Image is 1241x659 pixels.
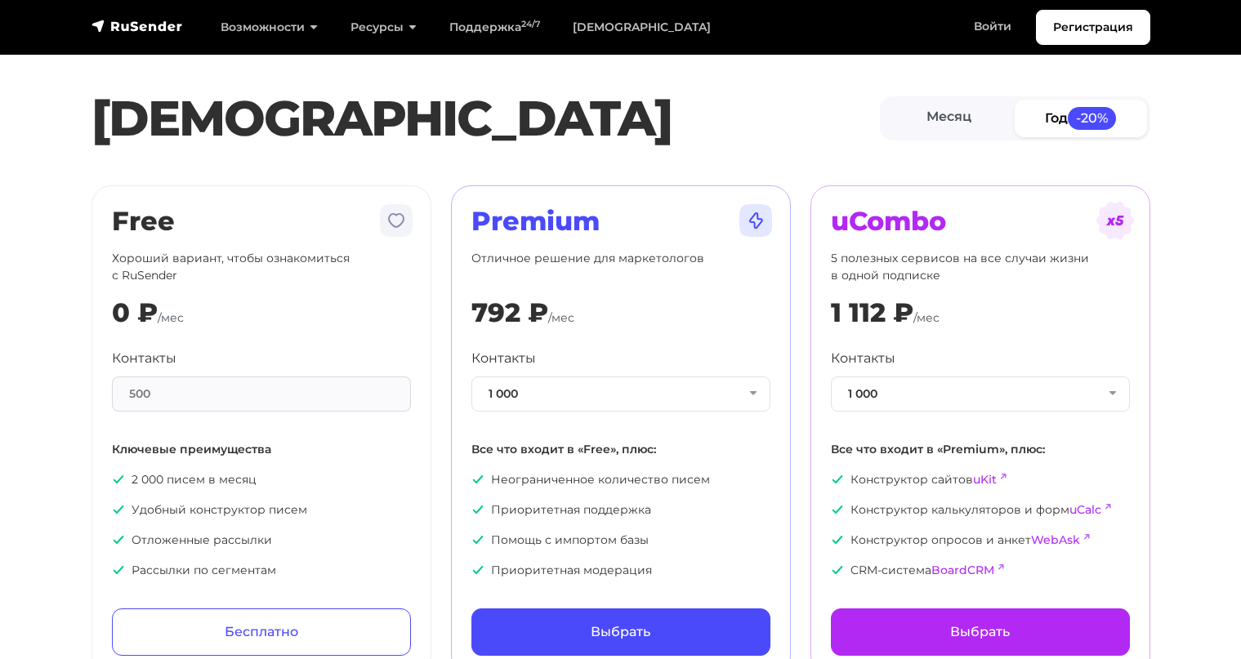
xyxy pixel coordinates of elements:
[736,201,775,240] img: tarif-premium.svg
[112,206,411,237] h2: Free
[831,473,844,486] img: icon-ok.svg
[1031,532,1080,547] a: WebAsk
[204,11,334,44] a: Возможности
[112,532,411,549] p: Отложенные рассылки
[831,441,1130,458] p: Все что входит в «Premium», плюс:
[831,250,1130,284] p: 5 полезных сервисов на все случаи жизни в одной подписке
[377,201,416,240] img: tarif-free.svg
[1036,10,1150,45] a: Регистрация
[913,310,940,325] span: /мес
[112,562,411,579] p: Рассылки по сегментам
[471,608,770,656] a: Выбрать
[831,608,1130,656] a: Выбрать
[112,250,411,284] p: Хороший вариант, чтобы ознакомиться с RuSender
[471,206,770,237] h2: Premium
[92,18,183,34] img: RuSender
[471,349,536,368] label: Контакты
[112,533,125,546] img: icon-ok.svg
[112,608,411,656] a: Бесплатно
[548,310,574,325] span: /мес
[958,10,1028,43] a: Войти
[831,297,913,328] div: 1 112 ₽
[471,471,770,488] p: Неограниченное количество писем
[112,473,125,486] img: icon-ok.svg
[112,501,411,519] p: Удобный конструктор писем
[334,11,433,44] a: Ресурсы
[433,11,556,44] a: Поддержка24/7
[831,349,895,368] label: Контакты
[831,503,844,516] img: icon-ok.svg
[112,503,125,516] img: icon-ok.svg
[556,11,727,44] a: [DEMOGRAPHIC_DATA]
[831,376,1130,412] button: 1 000
[831,562,1130,579] p: CRM-система
[112,349,176,368] label: Контакты
[471,250,770,284] p: Отличное решение для маркетологов
[92,89,880,148] h1: [DEMOGRAPHIC_DATA]
[831,501,1130,519] p: Конструктор калькуляторов и форм
[521,19,540,29] sup: 24/7
[1069,502,1101,517] a: uCalc
[1068,107,1117,129] span: -20%
[883,100,1016,136] a: Месяц
[471,503,484,516] img: icon-ok.svg
[831,471,1130,488] p: Конструктор сайтов
[1015,100,1147,136] a: Год
[471,297,548,328] div: 792 ₽
[112,297,158,328] div: 0 ₽
[831,206,1130,237] h2: uCombo
[471,563,484,577] img: icon-ok.svg
[831,533,844,546] img: icon-ok.svg
[471,441,770,458] p: Все что входит в «Free», плюс:
[112,471,411,488] p: 2 000 писем в месяц
[831,563,844,577] img: icon-ok.svg
[471,533,484,546] img: icon-ok.svg
[1096,201,1135,240] img: tarif-ucombo.svg
[931,563,994,577] a: BoardCRM
[471,532,770,549] p: Помощь с импортом базы
[831,532,1130,549] p: Конструктор опросов и анкет
[112,441,411,458] p: Ключевые преимущества
[158,310,184,325] span: /мес
[471,473,484,486] img: icon-ok.svg
[471,501,770,519] p: Приоритетная поддержка
[112,563,125,577] img: icon-ok.svg
[973,472,997,487] a: uKit
[471,562,770,579] p: Приоритетная модерация
[471,376,770,412] button: 1 000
